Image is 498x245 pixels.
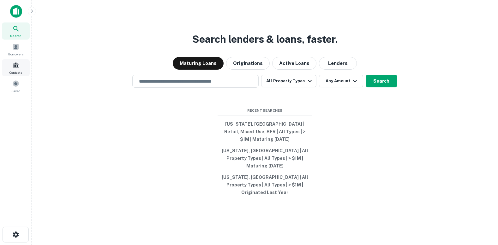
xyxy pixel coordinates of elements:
iframe: Chat Widget [466,194,498,225]
img: capitalize-icon.png [10,5,22,18]
a: Saved [2,78,30,95]
button: Any Amount [319,75,363,87]
button: Search [366,75,397,87]
button: All Property Types [261,75,316,87]
span: Search [10,33,21,38]
span: Saved [11,88,21,93]
span: Borrowers [8,52,23,57]
h3: Search lenders & loans, faster. [192,32,338,47]
button: [US_STATE], [GEOGRAPHIC_DATA] | Retail, Mixed-Use, SFR | All Types | > $1M | Maturing [DATE] [218,118,312,145]
span: Contacts [9,70,22,75]
span: Recent Searches [218,108,312,113]
button: Lenders [319,57,357,70]
button: Maturing Loans [173,57,224,70]
button: [US_STATE], [GEOGRAPHIC_DATA] | All Property Types | All Types | > $1M | Originated Last Year [218,172,312,198]
a: Borrowers [2,41,30,58]
button: [US_STATE], [GEOGRAPHIC_DATA] | All Property Types | All Types | > $1M | Maturing [DATE] [218,145,312,172]
a: Contacts [2,59,30,76]
button: Originations [226,57,270,70]
button: Active Loans [272,57,316,70]
a: Search [2,22,30,40]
